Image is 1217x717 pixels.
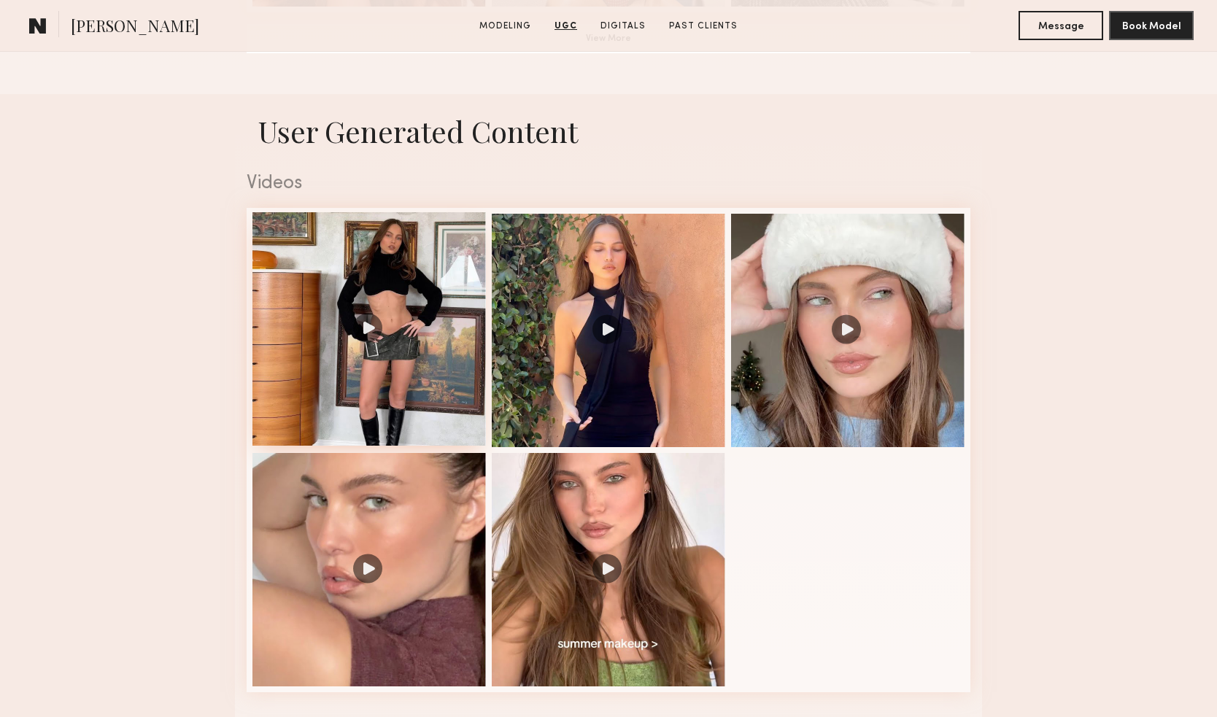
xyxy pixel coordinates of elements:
[235,112,982,150] h1: User Generated Content
[474,20,537,33] a: Modeling
[1109,19,1194,31] a: Book Model
[247,174,970,193] div: Videos
[663,20,743,33] a: Past Clients
[595,20,652,33] a: Digitals
[1019,11,1103,40] button: Message
[1109,11,1194,40] button: Book Model
[71,15,199,40] span: [PERSON_NAME]
[549,20,583,33] a: UGC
